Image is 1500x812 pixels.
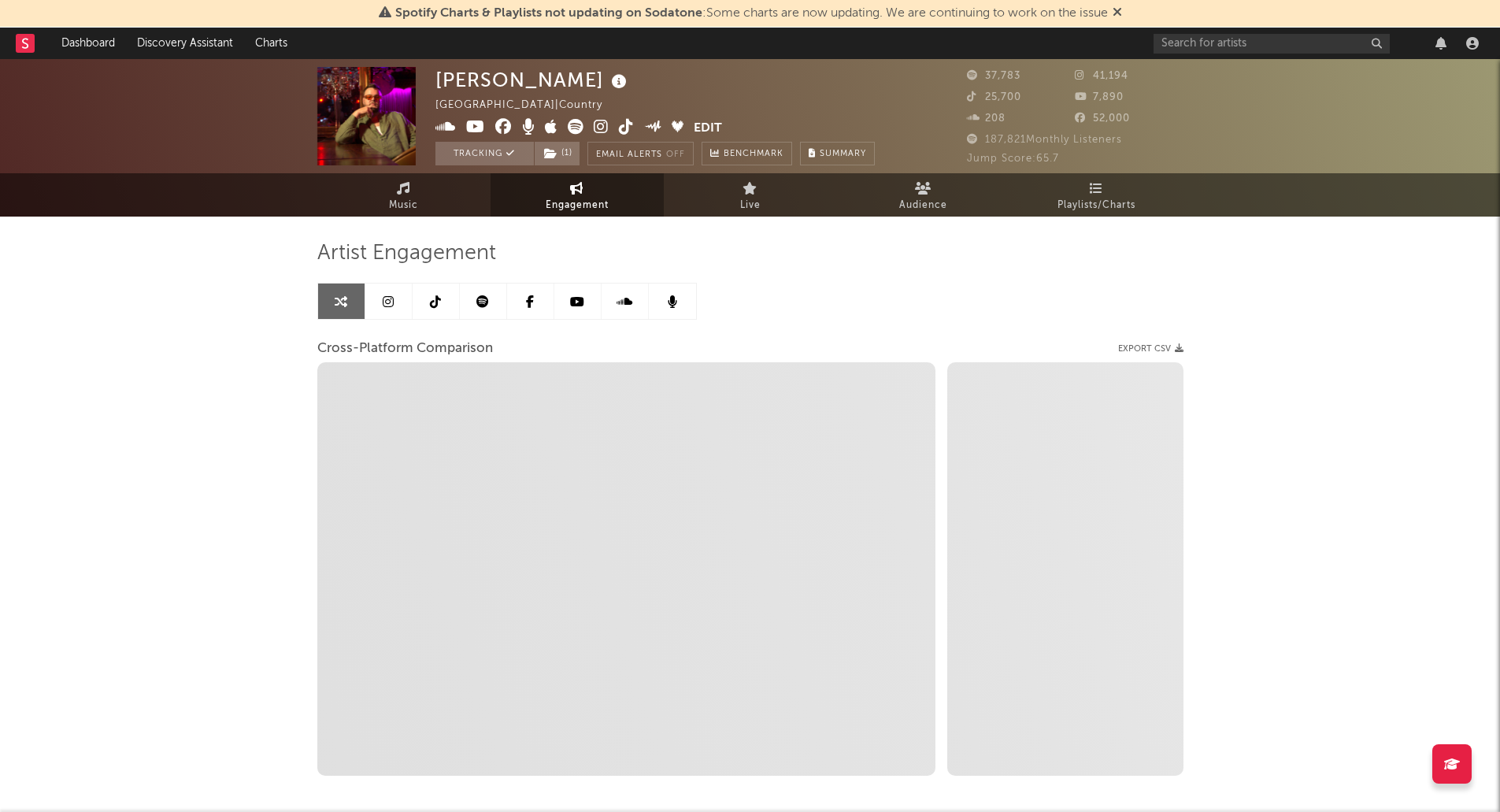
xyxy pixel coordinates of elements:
span: 37,783 [967,71,1020,81]
span: 7,890 [1075,92,1124,102]
span: Dismiss [1113,7,1122,20]
div: [GEOGRAPHIC_DATA] | Country [435,96,620,115]
a: Audience [837,173,1010,217]
span: ( 1 ) [534,142,580,165]
span: 208 [967,113,1006,124]
em: Off [666,150,685,159]
button: Edit [694,119,722,139]
span: 41,194 [1075,71,1128,81]
button: (1) [535,142,580,165]
span: Cross-Platform Comparison [317,339,493,358]
span: Jump Score: 65.7 [967,154,1059,164]
span: Audience [899,196,947,215]
span: Spotify Charts & Playlists not updating on Sodatone [395,7,702,20]
span: Playlists/Charts [1057,196,1135,215]
a: Engagement [491,173,664,217]
a: Discovery Assistant [126,28,244,59]
span: Live [740,196,761,215]
span: : Some charts are now updating. We are continuing to work on the issue [395,7,1108,20]
span: Engagement [546,196,609,215]
button: Tracking [435,142,534,165]
a: Playlists/Charts [1010,173,1183,217]
a: Dashboard [50,28,126,59]
button: Export CSV [1118,344,1183,354]
span: 187,821 Monthly Listeners [967,135,1122,145]
input: Search for artists [1154,34,1390,54]
a: Charts [244,28,298,59]
a: Music [317,173,491,217]
a: Live [664,173,837,217]
span: Music [389,196,418,215]
button: Summary [800,142,875,165]
button: Email AlertsOff [587,142,694,165]
span: Benchmark [724,145,783,164]
div: [PERSON_NAME] [435,67,631,93]
span: 52,000 [1075,113,1130,124]
a: Benchmark [702,142,792,165]
span: 25,700 [967,92,1021,102]
span: Summary [820,150,866,158]
span: Artist Engagement [317,244,496,263]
